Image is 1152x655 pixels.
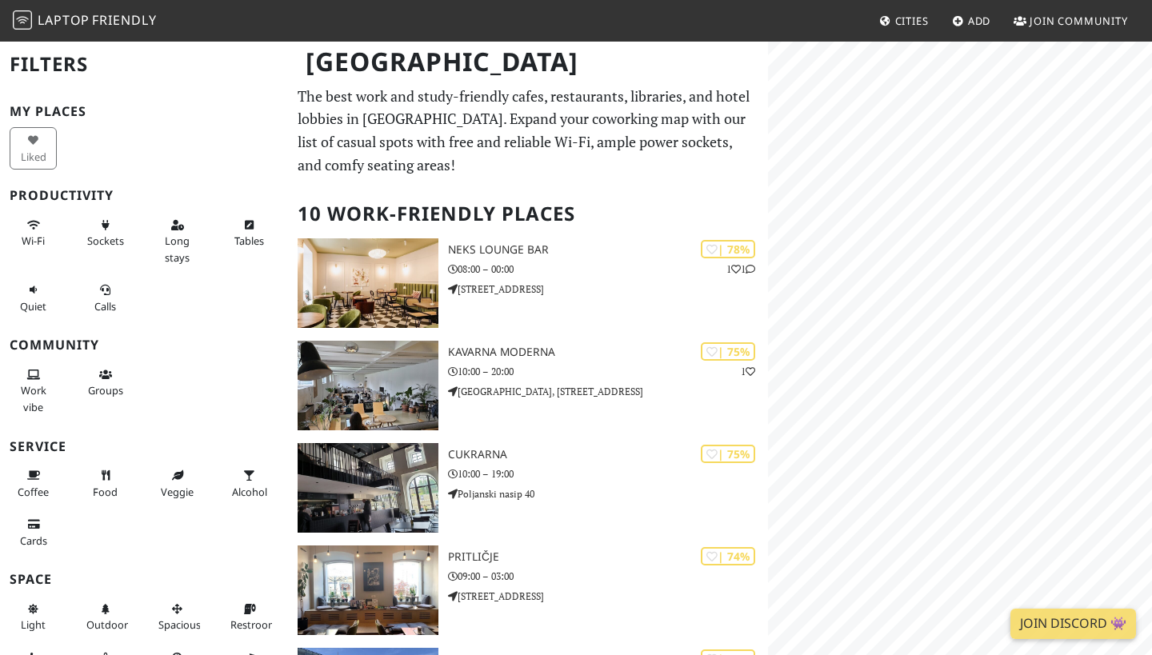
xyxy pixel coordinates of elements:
[226,462,273,505] button: Alcohol
[701,445,755,463] div: | 75%
[448,345,768,359] h3: Kavarna Moderna
[288,341,768,430] a: Kavarna Moderna | 75% 1 Kavarna Moderna 10:00 – 20:00 [GEOGRAPHIC_DATA], [STREET_ADDRESS]
[448,550,768,564] h3: Pritličje
[165,234,190,264] span: Long stays
[895,14,929,28] span: Cities
[154,462,201,505] button: Veggie
[946,6,998,35] a: Add
[13,7,157,35] a: LaptopFriendly LaptopFriendly
[448,486,768,501] p: Poljanski nasip 40
[288,545,768,635] a: Pritličje | 74% Pritličje 09:00 – 03:00 [STREET_ADDRESS]
[448,282,768,297] p: [STREET_ADDRESS]
[18,485,49,499] span: Coffee
[448,589,768,604] p: [STREET_ADDRESS]
[1007,6,1134,35] a: Join Community
[298,443,438,533] img: Cukrarna
[288,238,768,328] a: Neks Lounge Bar | 78% 11 Neks Lounge Bar 08:00 – 00:00 [STREET_ADDRESS]
[82,277,129,319] button: Calls
[293,40,765,84] h1: [GEOGRAPHIC_DATA]
[13,10,32,30] img: LaptopFriendly
[10,104,278,119] h3: My Places
[10,596,57,638] button: Light
[92,11,156,29] span: Friendly
[93,485,118,499] span: Food
[288,443,768,533] a: Cukrarna | 75% Cukrarna 10:00 – 19:00 Poljanski nasip 40
[298,238,438,328] img: Neks Lounge Bar
[10,572,278,587] h3: Space
[38,11,90,29] span: Laptop
[448,448,768,461] h3: Cukrarna
[20,533,47,548] span: Credit cards
[448,243,768,257] h3: Neks Lounge Bar
[20,299,46,314] span: Quiet
[298,545,438,635] img: Pritličje
[82,462,129,505] button: Food
[232,485,267,499] span: Alcohol
[1030,14,1128,28] span: Join Community
[22,234,45,248] span: Stable Wi-Fi
[234,234,264,248] span: Work-friendly tables
[154,212,201,270] button: Long stays
[701,240,755,258] div: | 78%
[10,361,57,420] button: Work vibe
[1010,609,1136,639] a: Join Discord 👾
[82,361,129,404] button: Groups
[94,299,116,314] span: Video/audio calls
[298,341,438,430] img: Kavarna Moderna
[741,364,755,379] p: 1
[873,6,935,35] a: Cities
[701,342,755,361] div: | 75%
[298,85,758,177] p: The best work and study-friendly cafes, restaurants, libraries, and hotel lobbies in [GEOGRAPHIC_...
[86,617,128,632] span: Outdoor area
[226,596,273,638] button: Restroom
[87,234,124,248] span: Power sockets
[448,466,768,481] p: 10:00 – 19:00
[21,617,46,632] span: Natural light
[10,188,278,203] h3: Productivity
[448,364,768,379] p: 10:00 – 20:00
[448,384,768,399] p: [GEOGRAPHIC_DATA], [STREET_ADDRESS]
[10,277,57,319] button: Quiet
[82,212,129,254] button: Sockets
[448,262,768,277] p: 08:00 – 00:00
[10,439,278,454] h3: Service
[226,212,273,254] button: Tables
[10,337,278,353] h3: Community
[154,596,201,638] button: Spacious
[21,383,46,413] span: People working
[10,40,278,89] h2: Filters
[10,511,57,553] button: Cards
[701,547,755,565] div: | 74%
[10,212,57,254] button: Wi-Fi
[161,485,194,499] span: Veggie
[88,383,123,397] span: Group tables
[726,262,755,277] p: 1 1
[448,569,768,584] p: 09:00 – 03:00
[158,617,201,632] span: Spacious
[968,14,991,28] span: Add
[82,596,129,638] button: Outdoor
[10,462,57,505] button: Coffee
[230,617,278,632] span: Restroom
[298,190,758,238] h2: 10 Work-Friendly Places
